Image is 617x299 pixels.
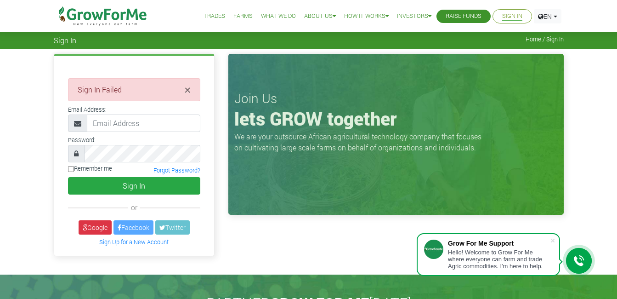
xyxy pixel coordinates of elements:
input: Email Address [87,115,200,132]
a: EN [534,9,561,23]
a: About Us [304,11,336,21]
a: Sign Up for a New Account [99,238,169,246]
a: Forgot Password? [153,167,200,174]
span: × [185,82,191,97]
label: Password: [68,136,96,144]
span: Home / Sign In [526,36,564,43]
a: Trades [204,11,225,21]
input: Remember me [68,166,74,172]
label: Remember me [68,164,112,173]
a: Raise Funds [446,11,481,21]
label: Email Address: [68,105,107,114]
h3: Join Us [234,91,558,106]
p: We are your outsource African agricultural technology company that focuses on cultivating large s... [234,131,487,153]
div: Hello! Welcome to Grow For Me where everyone can farm and trade Agric commodities. I'm here to help. [448,249,550,270]
a: Investors [397,11,431,21]
a: Sign In [502,11,522,21]
div: Grow For Me Support [448,240,550,247]
div: or [68,202,200,213]
button: Sign In [68,177,200,195]
a: How it Works [344,11,389,21]
a: Farms [233,11,253,21]
h1: lets GROW together [234,108,558,130]
span: Sign In [54,36,76,45]
a: Google [79,220,112,235]
a: What We Do [261,11,296,21]
div: Sign In Failed [68,78,200,101]
button: Close [185,84,191,95]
